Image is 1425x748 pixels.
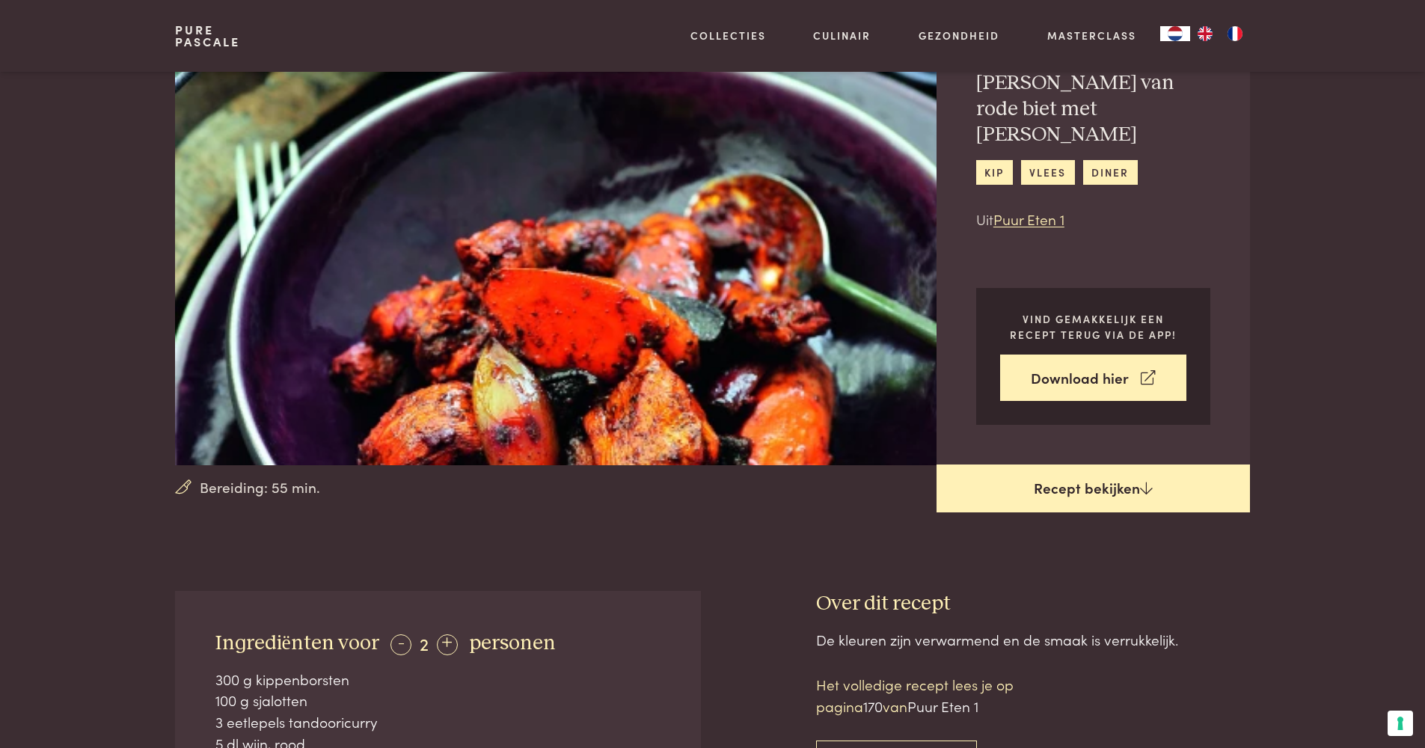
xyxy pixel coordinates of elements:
div: 3 eetlepels tandooricurry [215,711,661,733]
a: Collecties [690,28,766,43]
aside: Language selected: Nederlands [1160,26,1250,41]
a: vlees [1021,160,1075,185]
a: Culinair [813,28,871,43]
a: Recept bekijken [937,465,1250,512]
a: PurePascale [175,24,240,48]
a: Puur Eten 1 [993,209,1064,229]
div: 100 g sjalotten [215,690,661,711]
a: diner [1083,160,1138,185]
div: Language [1160,26,1190,41]
button: Uw voorkeuren voor toestemming voor trackingtechnologieën [1388,711,1413,736]
div: - [390,634,411,655]
div: De kleuren zijn verwarmend en de smaak is verrukkelijk. [816,629,1250,651]
h2: [PERSON_NAME] van rode biet met [PERSON_NAME] [976,70,1210,148]
div: + [437,634,458,655]
a: EN [1190,26,1220,41]
a: NL [1160,26,1190,41]
span: personen [469,633,556,654]
span: 2 [420,631,429,655]
p: Uit [976,209,1210,230]
a: Gezondheid [919,28,999,43]
a: FR [1220,26,1250,41]
a: kip [976,160,1013,185]
h3: Over dit recept [816,591,1250,617]
span: Bereiding: 55 min. [200,476,320,498]
p: Vind gemakkelijk een recept terug via de app! [1000,311,1186,342]
p: Het volledige recept lees je op pagina van [816,674,1070,717]
span: Puur Eten 1 [907,696,978,716]
a: Download hier [1000,355,1186,402]
div: 300 g kippenborsten [215,669,661,690]
a: Masterclass [1047,28,1136,43]
span: 170 [863,696,883,716]
ul: Language list [1190,26,1250,41]
span: Ingrediënten voor [215,633,379,654]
